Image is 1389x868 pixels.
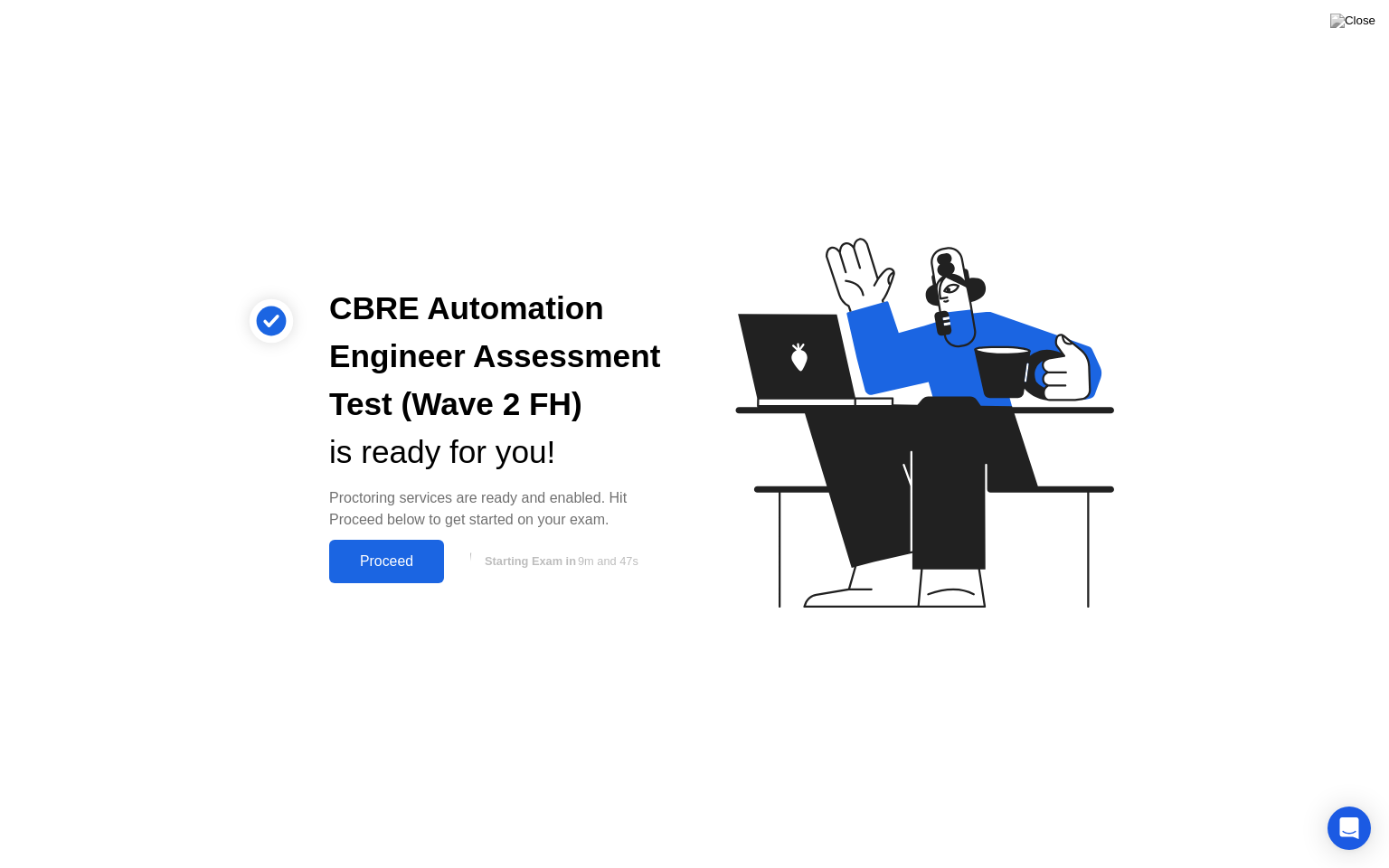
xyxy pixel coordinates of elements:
[335,553,439,570] div: Proceed
[453,544,666,579] button: Starting Exam in9m and 47s
[1330,14,1375,28] img: Close
[329,487,666,531] div: Proctoring services are ready and enabled. Hit Proceed below to get started on your exam.
[1328,807,1371,850] div: Open Intercom Messenger
[329,285,666,428] div: CBRE Automation Engineer Assessment Test (Wave 2 FH)
[329,540,444,583] button: Proceed
[578,554,638,568] span: 9m and 47s
[329,429,666,476] div: is ready for you!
